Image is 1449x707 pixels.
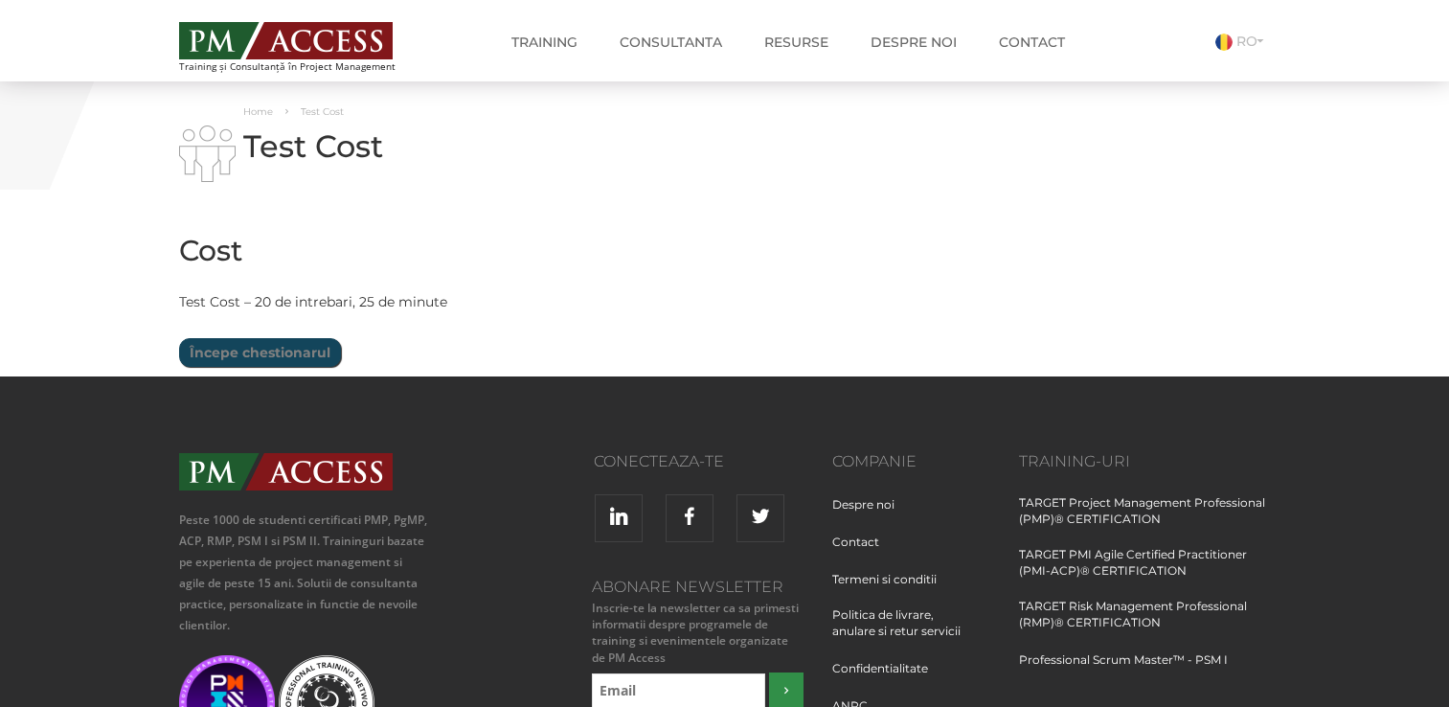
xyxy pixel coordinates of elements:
a: Contact [832,534,894,569]
a: Resurse [750,23,843,61]
a: Confidentialitate [832,660,942,696]
a: RO [1215,33,1271,50]
a: Despre noi [832,496,909,532]
a: Contact [985,23,1079,61]
h2: Cost [179,235,897,266]
a: Professional Scrum Master™ - PSM I [1019,651,1228,687]
h1: Test Cost [179,129,897,163]
p: Peste 1000 de studenti certificati PMP, PgMP, ACP, RMP, PSM I si PSM II. Traininguri bazate pe ex... [179,510,431,636]
input: Începe chestionarul [179,338,341,367]
a: Consultanta [605,23,736,61]
a: Training [497,23,592,61]
a: Home [243,105,273,118]
a: Despre noi [856,23,971,61]
span: Training și Consultanță în Project Management [179,61,431,72]
h3: Companie [832,453,990,470]
a: TARGET Risk Management Professional (RMP)® CERTIFICATION [1019,598,1271,650]
img: PMAccess [179,453,393,490]
img: PM ACCESS - Echipa traineri si consultanti certificati PMP: Narciss Popescu, Mihai Olaru, Monica ... [179,22,393,59]
a: Politica de livrare, anulare si retur servicii [832,606,990,658]
h3: Abonare Newsletter [587,579,804,596]
a: Termeni si conditii [832,571,951,606]
span: Test Cost [301,105,344,118]
img: i-02.png [179,125,236,182]
h3: Conecteaza-te [459,453,724,470]
img: Romana [1215,34,1233,51]
small: Inscrie-te la newsletter ca sa primesti informatii despre programele de training si evenimentele ... [587,600,804,666]
p: Test Cost – 20 de intrebari, 25 de minute [179,290,897,314]
a: Training și Consultanță în Project Management [179,16,431,72]
a: TARGET PMI Agile Certified Practitioner (PMI-ACP)® CERTIFICATION [1019,546,1271,598]
a: TARGET Project Management Professional (PMP)® CERTIFICATION [1019,494,1271,546]
h3: Training-uri [1019,453,1271,470]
